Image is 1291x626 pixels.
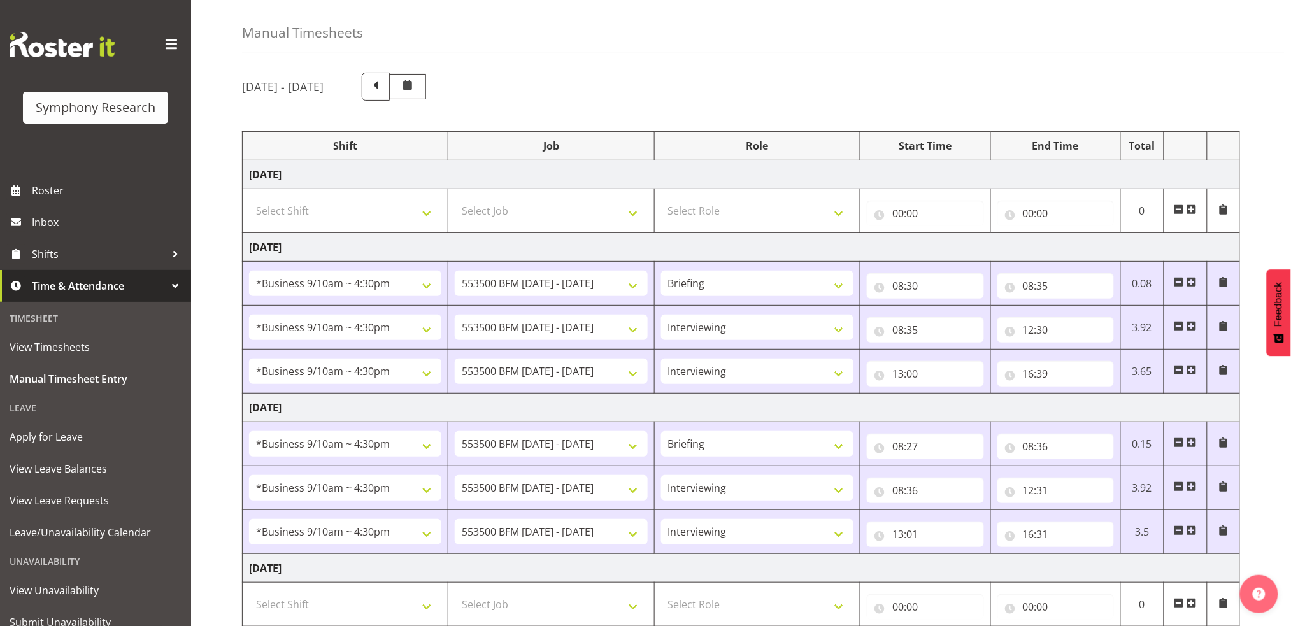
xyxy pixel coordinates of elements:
[1120,422,1164,466] td: 0.15
[867,434,983,459] input: Click to select...
[1120,189,1164,233] td: 0
[1253,588,1266,601] img: help-xxl-2.png
[997,317,1114,343] input: Click to select...
[3,421,188,453] a: Apply for Leave
[3,305,188,331] div: Timesheet
[242,80,324,94] h5: [DATE] - [DATE]
[10,369,182,388] span: Manual Timesheet Entry
[867,361,983,387] input: Click to select...
[867,201,983,226] input: Click to select...
[242,25,363,40] h4: Manual Timesheets
[3,516,188,548] a: Leave/Unavailability Calendar
[997,138,1114,153] div: End Time
[997,361,1114,387] input: Click to select...
[997,522,1114,547] input: Click to select...
[661,138,853,153] div: Role
[1120,510,1164,554] td: 3.5
[3,485,188,516] a: View Leave Requests
[997,434,1114,459] input: Click to select...
[10,338,182,357] span: View Timesheets
[1273,282,1285,327] span: Feedback
[10,459,182,478] span: View Leave Balances
[10,491,182,510] span: View Leave Requests
[10,427,182,446] span: Apply for Leave
[455,138,647,153] div: Job
[1120,306,1164,350] td: 3.92
[867,317,983,343] input: Click to select...
[10,523,182,542] span: Leave/Unavailability Calendar
[997,594,1114,620] input: Click to select...
[867,273,983,299] input: Click to select...
[3,395,188,421] div: Leave
[32,245,166,264] span: Shifts
[997,478,1114,503] input: Click to select...
[1120,262,1164,306] td: 0.08
[3,548,188,574] div: Unavailability
[10,581,182,600] span: View Unavailability
[32,276,166,295] span: Time & Attendance
[243,233,1240,262] td: [DATE]
[1120,350,1164,394] td: 3.65
[3,363,188,395] a: Manual Timesheet Entry
[243,554,1240,583] td: [DATE]
[36,98,155,117] div: Symphony Research
[867,478,983,503] input: Click to select...
[10,32,115,57] img: Rosterit website logo
[243,394,1240,422] td: [DATE]
[32,181,185,200] span: Roster
[997,273,1114,299] input: Click to select...
[1127,138,1157,153] div: Total
[249,138,441,153] div: Shift
[1267,269,1291,356] button: Feedback - Show survey
[3,331,188,363] a: View Timesheets
[867,138,983,153] div: Start Time
[867,594,983,620] input: Click to select...
[997,201,1114,226] input: Click to select...
[867,522,983,547] input: Click to select...
[32,213,185,232] span: Inbox
[3,574,188,606] a: View Unavailability
[3,453,188,485] a: View Leave Balances
[243,160,1240,189] td: [DATE]
[1120,466,1164,510] td: 3.92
